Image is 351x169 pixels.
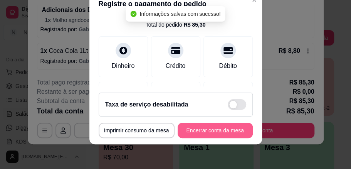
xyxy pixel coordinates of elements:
[130,11,136,17] span: check-circle
[219,61,237,71] div: Débito
[146,21,206,29] div: Total do pedido
[184,21,206,29] div: R$ 85,30
[99,123,175,138] button: Imprimir consumo da mesa
[166,61,186,71] div: Crédito
[105,100,188,109] h2: Taxa de serviço desabilitada
[139,11,220,17] span: Informações salvas com sucesso!
[178,123,253,138] button: Encerrar conta da mesa
[112,61,135,71] div: Dinheiro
